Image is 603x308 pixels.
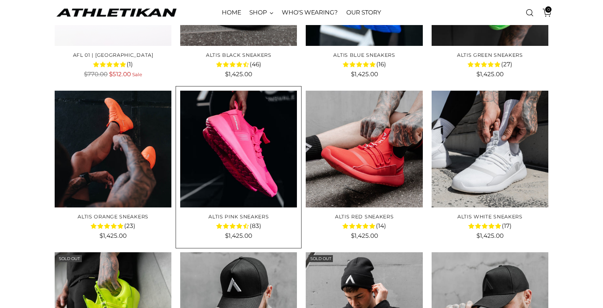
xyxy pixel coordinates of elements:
a: SHOP [249,5,273,20]
a: ALTIS Red Sneakers [335,213,394,220]
span: $1,425.00 [225,71,252,78]
span: $1,425.00 [225,232,252,239]
div: 4.9 rating (27 votes) [432,60,548,69]
a: ALTIS White Sneakers [432,91,548,207]
a: AFL 01 | [GEOGRAPHIC_DATA] [73,52,153,58]
img: ALTIS Orange Sneakers [55,91,171,207]
a: HOME [222,5,241,20]
a: OUR STORY [346,5,381,20]
span: (23) [124,222,135,231]
div: 4.4 rating (46 votes) [180,60,297,69]
div: 5.0 rating (1 votes) [55,60,171,69]
a: ALTIS White Sneakers [457,213,523,220]
a: ALTIS Blue Sneakers [333,52,395,58]
div: 4.7 rating (14 votes) [306,221,422,230]
s: $770.00 [84,71,108,78]
span: (27) [501,60,512,69]
a: ALTIS Green Sneakers [457,52,523,58]
div: 4.8 rating (17 votes) [432,221,548,230]
a: Open search modal [523,6,537,20]
div: 4.8 rating (16 votes) [306,60,422,69]
span: Sale [132,72,142,77]
a: ALTIS Orange Sneakers [78,213,148,220]
div: 4.8 rating (23 votes) [55,221,171,230]
a: ALTIS Pink Sneakers [208,213,269,220]
span: $1,425.00 [351,71,378,78]
span: $512.00 [109,71,131,78]
a: Open cart modal [537,6,552,20]
span: (1) [127,60,133,69]
span: (83) [250,222,261,231]
span: $1,425.00 [99,232,127,239]
span: $1,425.00 [476,232,504,239]
img: tattooed guy putting on his white casual sneakers [432,91,548,207]
img: ALTIS Pink Sneakers [180,91,297,207]
a: ATHLETIKAN [55,7,178,18]
a: WHO'S WEARING? [282,5,338,20]
div: 4.3 rating (83 votes) [180,221,297,230]
span: $1,425.00 [476,71,504,78]
span: 0 [545,6,552,13]
span: (16) [376,60,386,69]
span: $1,425.00 [351,232,378,239]
span: (14) [376,222,386,231]
span: (17) [502,222,512,231]
img: ALTIS Red Sneakers [306,91,422,207]
a: ALTIS Black Sneakers [206,52,272,58]
span: (46) [250,60,261,69]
